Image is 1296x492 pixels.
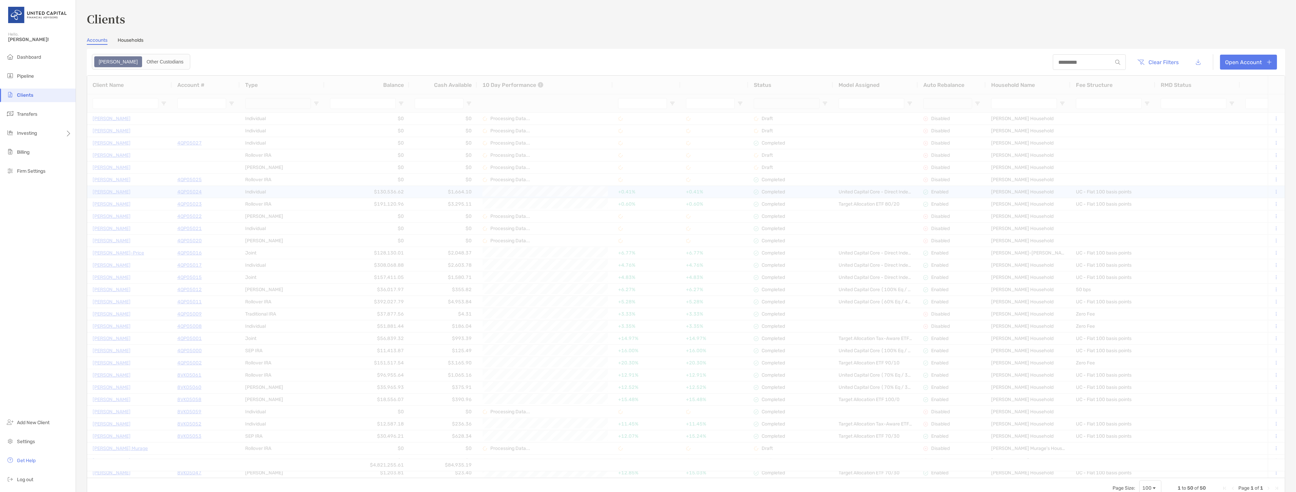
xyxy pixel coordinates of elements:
span: Dashboard [17,54,41,60]
div: segmented control [92,54,190,70]
a: Open Account [1220,55,1277,70]
div: Page Size: [1113,485,1135,491]
span: Pipeline [17,73,34,79]
span: Investing [17,130,37,136]
div: Previous Page [1230,486,1236,491]
img: billing icon [6,148,14,156]
span: 1 [1260,485,1263,491]
span: of [1194,485,1199,491]
img: get-help icon [6,456,14,464]
span: 50 [1200,485,1206,491]
a: Households [118,37,143,45]
h3: Clients [87,11,1285,26]
img: clients icon [6,91,14,99]
span: of [1255,485,1259,491]
span: 50 [1187,485,1193,491]
span: 1 [1251,485,1254,491]
img: United Capital Logo [8,3,67,27]
img: firm-settings icon [6,167,14,175]
div: First Page [1222,486,1228,491]
div: Last Page [1274,486,1279,491]
div: Zoe [95,57,141,67]
img: input icon [1115,60,1120,65]
span: Add New Client [17,420,50,425]
span: Firm Settings [17,168,45,174]
span: Clients [17,92,33,98]
span: [PERSON_NAME]! [8,37,72,42]
img: logout icon [6,475,14,483]
button: Clear Filters [1133,55,1184,70]
span: 1 [1178,485,1181,491]
span: Billing [17,149,30,155]
img: add_new_client icon [6,418,14,426]
img: transfers icon [6,110,14,118]
a: Accounts [87,37,107,45]
span: Get Help [17,458,36,463]
span: Page [1238,485,1250,491]
img: pipeline icon [6,72,14,80]
img: settings icon [6,437,14,445]
img: dashboard icon [6,53,14,61]
span: to [1182,485,1186,491]
span: Log out [17,477,33,482]
div: Other Custodians [143,57,187,67]
span: Transfers [17,111,37,117]
div: 100 [1142,485,1152,491]
img: investing icon [6,129,14,137]
div: Next Page [1266,486,1271,491]
span: Settings [17,439,35,444]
